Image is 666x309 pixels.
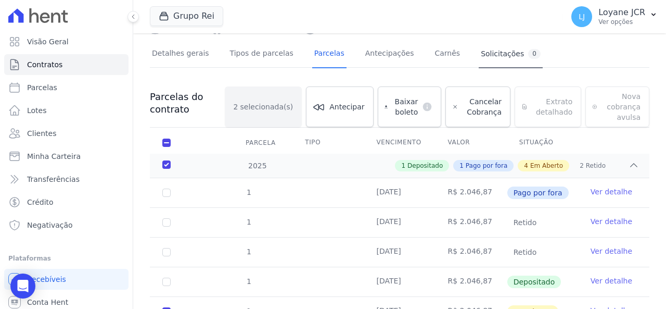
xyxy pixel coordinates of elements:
[598,18,645,26] p: Ver opções
[436,178,507,207] td: R$ 2.046,87
[240,102,293,112] span: selecionada(s)
[591,276,632,286] a: Ver detalhe
[27,82,57,93] span: Parcelas
[507,187,569,199] span: Pago por fora
[162,189,171,197] input: Só é possível selecionar pagamentos em aberto
[162,218,171,227] input: Só é possível selecionar pagamentos em aberto
[479,41,543,68] a: Solicitações0
[364,208,435,237] td: [DATE]
[292,132,364,154] th: Tipo
[246,218,251,226] span: 1
[233,132,288,153] div: Parcela
[507,132,578,154] th: Situação
[407,161,443,170] span: Depositado
[27,220,73,230] span: Negativação
[524,161,528,170] span: 4
[4,215,129,236] a: Negativação
[4,77,129,98] a: Parcelas
[507,246,543,258] span: Retido
[27,128,56,139] span: Clientes
[246,277,251,286] span: 1
[432,41,462,68] a: Carnês
[591,187,632,197] a: Ver detalhe
[27,174,80,184] span: Transferências
[27,36,69,47] span: Visão Geral
[10,274,35,299] div: Open Intercom Messenger
[150,91,225,116] h3: Parcelas do contrato
[329,102,364,112] span: Antecipar
[364,178,435,207] td: [DATE]
[4,269,129,290] a: Recebíveis
[312,41,347,68] a: Parcelas
[27,297,68,307] span: Conta Hent
[459,161,464,170] span: 1
[4,100,129,121] a: Lotes
[27,59,62,70] span: Contratos
[507,216,543,229] span: Retido
[436,208,507,237] td: R$ 2.046,87
[436,238,507,267] td: R$ 2.046,87
[591,246,632,256] a: Ver detalhe
[364,132,435,154] th: Vencimento
[162,248,171,256] input: Só é possível selecionar pagamentos em aberto
[162,278,171,286] input: Só é possível selecionar pagamentos em aberto
[591,216,632,227] a: Ver detalhe
[27,274,66,285] span: Recebíveis
[445,86,510,127] a: Cancelar Cobrança
[27,197,54,207] span: Crédito
[27,105,47,116] span: Lotes
[466,161,507,170] span: Pago por fora
[586,161,606,170] span: Retido
[4,146,129,167] a: Minha Carteira
[530,161,563,170] span: Em Aberto
[436,267,507,296] td: R$ 2.046,87
[507,276,561,288] span: Depositado
[598,7,645,18] p: Loyane JCR
[363,41,416,68] a: Antecipações
[580,161,584,170] span: 2
[563,2,666,31] button: LJ Loyane JCR Ver opções
[401,161,405,170] span: 1
[306,86,373,127] a: Antecipar
[246,188,251,196] span: 1
[528,49,541,59] div: 0
[364,238,435,267] td: [DATE]
[4,123,129,144] a: Clientes
[4,31,129,52] a: Visão Geral
[463,96,502,117] span: Cancelar Cobrança
[27,151,81,162] span: Minha Carteira
[4,192,129,213] a: Crédito
[150,41,211,68] a: Detalhes gerais
[364,267,435,296] td: [DATE]
[436,132,507,154] th: Valor
[246,248,251,256] span: 1
[4,169,129,190] a: Transferências
[228,41,296,68] a: Tipos de parcelas
[150,6,223,26] button: Grupo Rei
[8,252,124,265] div: Plataformas
[234,102,238,112] span: 2
[4,54,129,75] a: Contratos
[481,49,541,59] div: Solicitações
[579,13,585,20] span: LJ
